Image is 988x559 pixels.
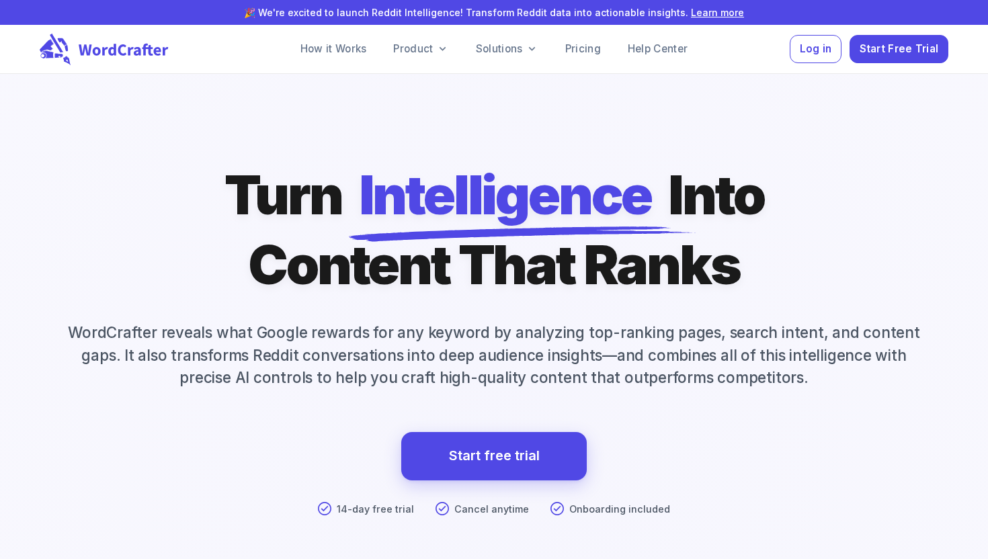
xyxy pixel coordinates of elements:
p: 🎉 We're excited to launch Reddit Intelligence! Transform Reddit data into actionable insights. [22,5,966,19]
a: Solutions [465,36,549,62]
a: Start free trial [401,432,587,480]
a: Start free trial [449,444,540,468]
span: Intelligence [359,160,652,230]
p: Onboarding included [569,502,670,517]
a: Product [382,36,459,62]
a: Pricing [554,36,612,62]
p: Cancel anytime [454,502,529,517]
a: How it Works [290,36,378,62]
p: WordCrafter reveals what Google rewards for any keyword by analyzing top-ranking pages, search in... [40,321,948,389]
h1: Turn Into Content That Ranks [224,160,764,300]
a: Help Center [617,36,698,62]
span: Start Free Trial [860,40,939,58]
button: Log in [790,35,841,64]
p: 14-day free trial [337,502,414,517]
span: Log in [800,40,832,58]
button: Start Free Trial [850,35,948,64]
a: Learn more [691,7,744,18]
